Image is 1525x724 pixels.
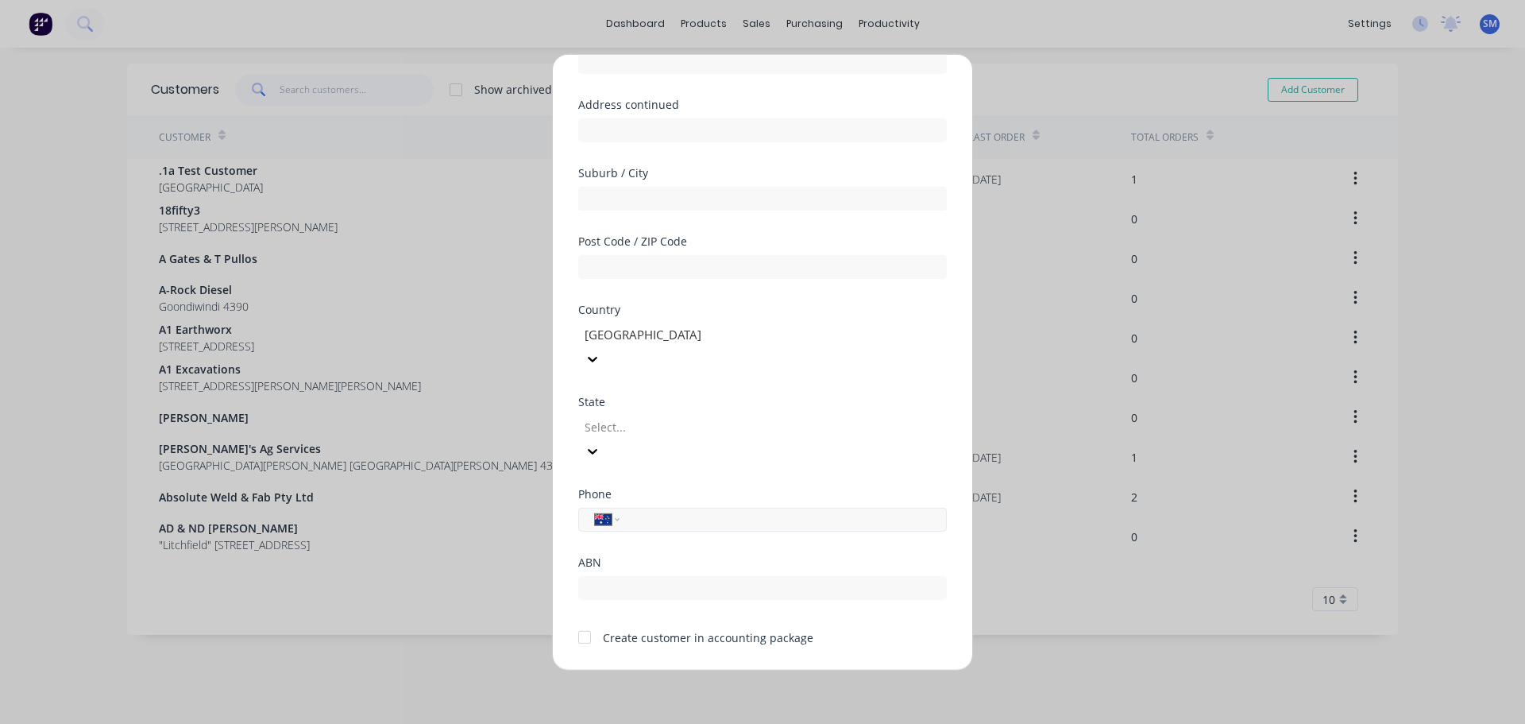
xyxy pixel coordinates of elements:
[578,488,947,499] div: Phone
[578,99,947,110] div: Address continued
[578,304,947,315] div: Country
[578,235,947,246] div: Post Code / ZIP Code
[578,167,947,178] div: Suburb / City
[578,396,947,407] div: State
[578,556,947,567] div: ABN
[603,629,813,645] div: Create customer in accounting package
